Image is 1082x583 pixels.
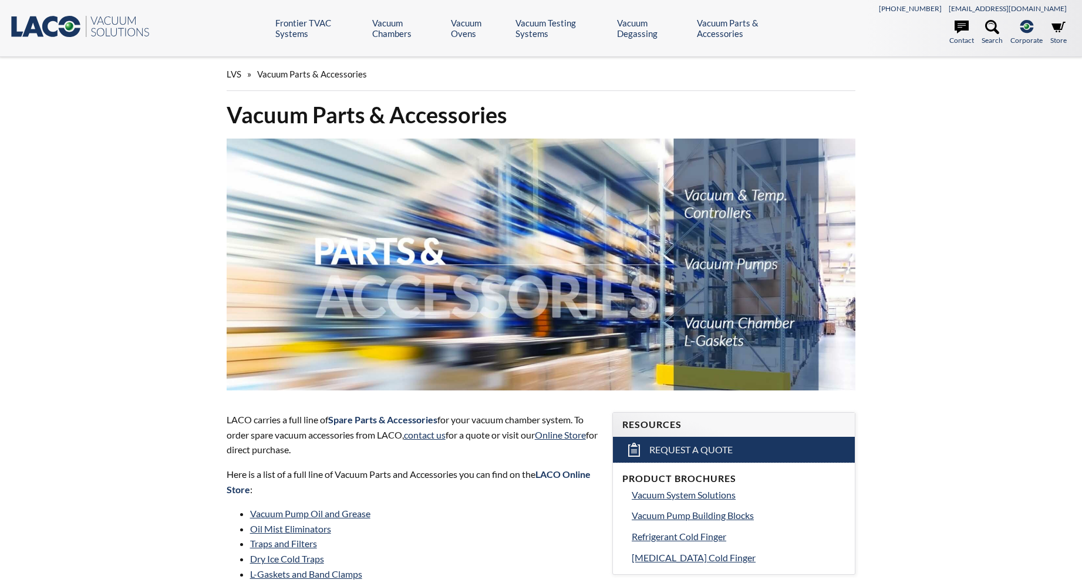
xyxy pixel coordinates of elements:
a: contact us [404,429,446,440]
span: Vacuum Parts & Accessories [257,69,367,79]
img: Vacuum Parts & Accessories header [227,139,856,390]
h1: Vacuum Parts & Accessories [227,100,856,129]
span: Vacuum Pump Building Blocks [632,510,754,521]
a: Vacuum Degassing [617,18,688,39]
span: Vacuum System Solutions [632,489,736,500]
span: Request a Quote [649,444,733,456]
a: Vacuum Chambers [372,18,442,39]
a: [PHONE_NUMBER] [879,4,942,13]
a: Vacuum Testing Systems [515,18,608,39]
a: L-Gaskets and Band Clamps [250,568,362,579]
span: LVS [227,69,241,79]
a: Online Store [535,429,586,440]
a: Traps and Filters [250,538,317,549]
div: » [227,58,856,91]
a: Contact [949,20,974,46]
a: Request a Quote [613,437,855,463]
a: [EMAIL_ADDRESS][DOMAIN_NAME] [949,4,1067,13]
a: Dry Ice Cold Traps [250,553,324,564]
span: [MEDICAL_DATA] Cold Finger [632,552,756,563]
p: LACO carries a full line of for your vacuum chamber system. To order spare vacuum accessories fro... [227,412,598,457]
h4: Product Brochures [622,473,845,485]
a: Vacuum Pump Oil and Grease [250,508,370,519]
a: Vacuum Parts & Accessories [697,18,804,39]
a: Frontier TVAC Systems [275,18,363,39]
h4: Resources [622,419,845,431]
a: Oil Mist Eliminators [250,523,331,534]
span: Refrigerant Cold Finger [632,531,726,542]
a: Vacuum Pump Building Blocks [632,508,845,523]
span: Corporate [1010,35,1043,46]
a: [MEDICAL_DATA] Cold Finger [632,550,845,565]
a: Vacuum Ovens [451,18,507,39]
p: Here is a list of a full line of Vacuum Parts and Accessories you can find on the : [227,467,598,497]
a: Search [982,20,1003,46]
a: Refrigerant Cold Finger [632,529,845,544]
strong: Spare Parts & Accessories [328,414,437,425]
a: Vacuum System Solutions [632,487,845,503]
strong: LACO Online Store [227,469,591,495]
a: Store [1050,20,1067,46]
